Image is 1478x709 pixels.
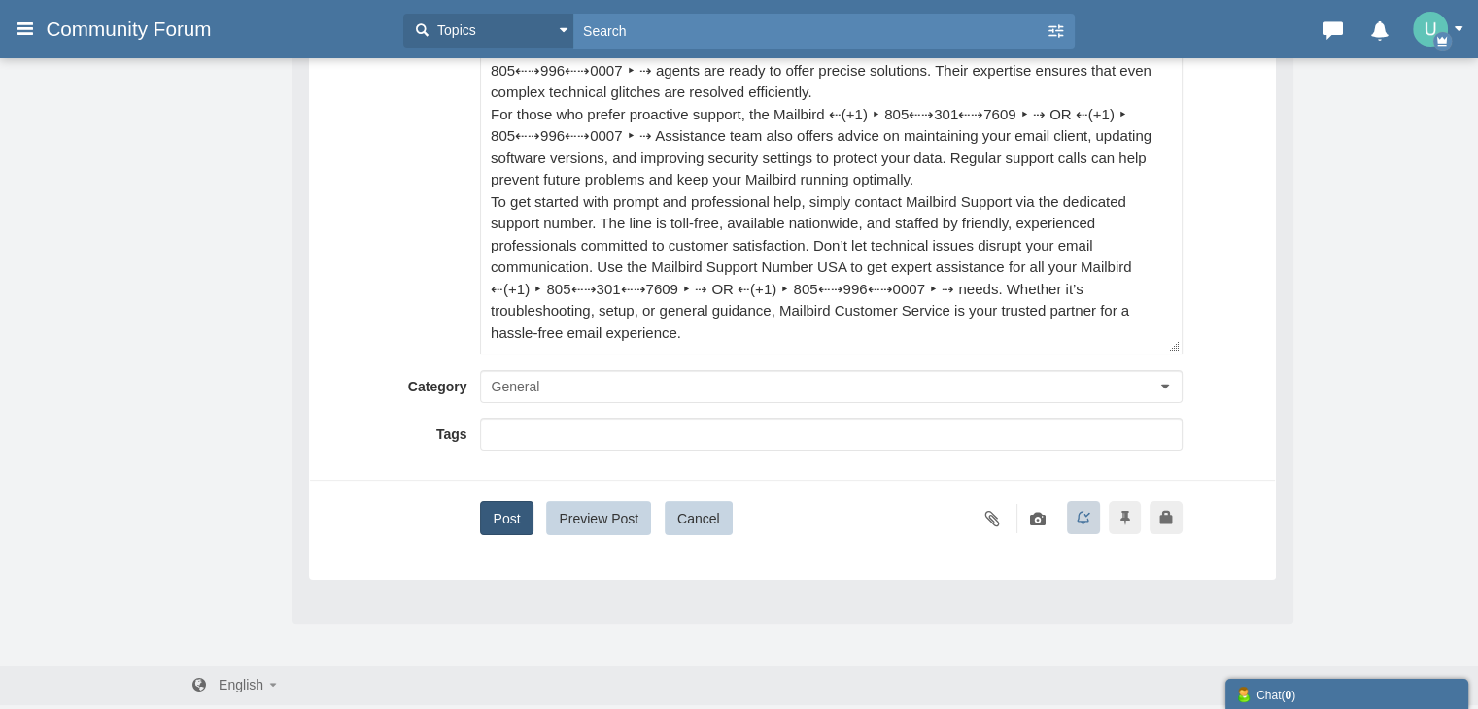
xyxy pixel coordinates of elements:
div: For those who prefer proactive support, the Mailbird ⇠(+1) ‣ 805⇠⇢301⇠⇢7609 ‣ ⇢ OR ⇠(+1) ‣ 805⇠⇢9... [10,187,690,275]
div: The Mailbird Troubleshooting USA service covers all technical concerns, from connectivity issues ... [10,78,690,187]
span: English [219,677,263,692]
input: Search [573,14,1046,48]
span: Topics [432,20,476,41]
div: To get started with prompt and professional help, simply contact Mailbird Support via the dedicat... [10,275,690,428]
button: Post [480,501,533,535]
span: General [491,379,539,394]
button: Preview Post [546,501,651,535]
label: Tags [325,418,480,444]
button: General [480,370,1182,403]
div: Chat [1235,684,1459,704]
img: wAAAABJRU5ErkJggg== [1413,12,1448,47]
span: ( ) [1281,689,1295,702]
a: Community Forum [46,12,394,47]
span: Community Forum [46,17,225,41]
label: Category [325,370,480,396]
strong: 0 [1285,689,1291,702]
button: Topics [403,14,573,48]
button: Cancel [665,501,733,535]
